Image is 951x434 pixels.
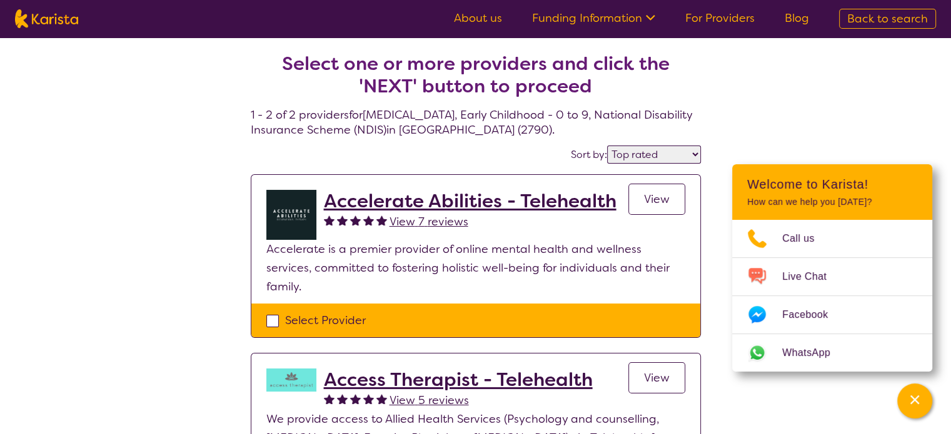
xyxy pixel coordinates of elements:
span: View [644,192,670,207]
img: fullstar [350,215,361,225]
span: View 5 reviews [390,393,469,408]
a: View 5 reviews [390,391,469,410]
a: View [628,362,685,393]
img: fullstar [363,393,374,404]
img: fullstar [376,393,387,404]
img: fullstar [350,393,361,404]
img: byb1jkvtmcu0ftjdkjvo.png [266,190,316,240]
ul: Choose channel [732,220,932,372]
p: How can we help you [DATE]? [747,197,917,207]
a: About us [454,11,502,26]
h4: 1 - 2 of 2 providers for [MEDICAL_DATA] , Early Childhood - 0 to 9 , National Disability Insuranc... [251,22,701,137]
label: Sort by: [571,148,607,161]
span: WhatsApp [782,343,845,362]
div: Channel Menu [732,164,932,372]
a: Accelerate Abilities - Telehealth [324,190,616,212]
a: View 7 reviews [390,212,468,231]
span: Facebook [782,305,843,324]
button: Channel Menu [897,383,932,418]
h2: Select one or more providers and click the 'NEXT' button to proceed [266,52,686,97]
img: fullstar [376,215,387,225]
a: Web link opens in a new tab. [732,334,932,372]
a: Funding Information [532,11,655,26]
a: Access Therapist - Telehealth [324,368,593,391]
a: View [628,184,685,215]
img: fullstar [324,393,335,404]
img: fullstar [337,393,348,404]
span: Back to search [847,11,928,26]
img: fullstar [363,215,374,225]
span: Call us [782,229,830,248]
span: Live Chat [782,267,842,286]
a: Blog [785,11,809,26]
a: Back to search [839,9,936,29]
h2: Welcome to Karista! [747,177,917,192]
img: fullstar [337,215,348,225]
img: Karista logo [15,9,78,28]
span: View 7 reviews [390,214,468,229]
a: For Providers [685,11,755,26]
p: Accelerate is a premier provider of online mental health and wellness services, committed to fost... [266,240,685,296]
span: View [644,370,670,385]
img: fullstar [324,215,335,225]
img: hzy3j6chfzohyvwdpojv.png [266,368,316,392]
